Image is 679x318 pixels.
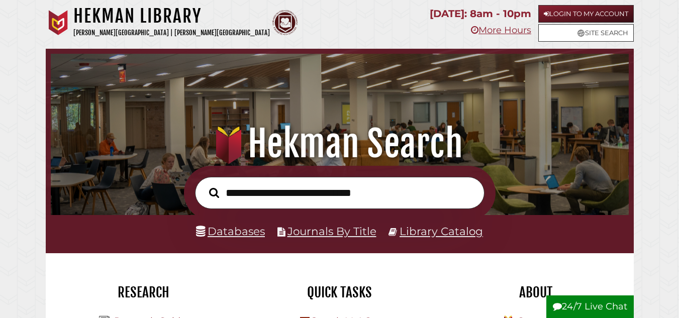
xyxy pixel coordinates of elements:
[209,187,219,198] i: Search
[538,5,634,23] a: Login to My Account
[430,5,531,23] p: [DATE]: 8am - 10pm
[538,24,634,42] a: Site Search
[445,284,626,301] h2: About
[249,284,430,301] h2: Quick Tasks
[73,5,270,27] h1: Hekman Library
[471,25,531,36] a: More Hours
[61,122,619,166] h1: Hekman Search
[272,10,298,35] img: Calvin Theological Seminary
[73,27,270,39] p: [PERSON_NAME][GEOGRAPHIC_DATA] | [PERSON_NAME][GEOGRAPHIC_DATA]
[46,10,71,35] img: Calvin University
[287,225,376,238] a: Journals By Title
[53,284,234,301] h2: Research
[196,225,265,238] a: Databases
[400,225,483,238] a: Library Catalog
[204,185,224,200] button: Search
